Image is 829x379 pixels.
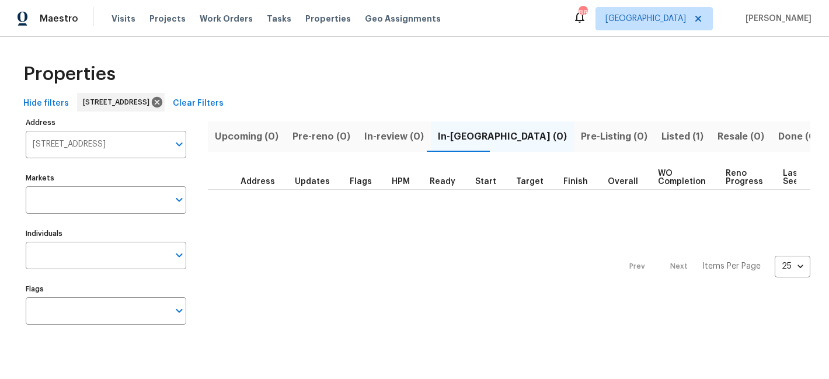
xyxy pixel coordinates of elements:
[267,15,291,23] span: Tasks
[241,178,275,186] span: Address
[40,13,78,25] span: Maestro
[171,192,187,208] button: Open
[608,178,649,186] div: Days past target finish date
[516,178,554,186] div: Target renovation project end date
[658,169,706,186] span: WO Completion
[23,96,69,111] span: Hide filters
[475,178,496,186] span: Start
[364,128,424,145] span: In-review (0)
[579,7,587,19] div: 88
[661,128,703,145] span: Listed (1)
[475,178,507,186] div: Actual renovation start date
[171,247,187,263] button: Open
[350,178,372,186] span: Flags
[26,175,186,182] label: Markets
[19,93,74,114] button: Hide filters
[171,136,187,152] button: Open
[563,178,598,186] div: Projected renovation finish date
[77,93,165,112] div: [STREET_ADDRESS]
[726,169,763,186] span: Reno Progress
[168,93,228,114] button: Clear Filters
[438,128,567,145] span: In-[GEOGRAPHIC_DATA] (0)
[605,13,686,25] span: [GEOGRAPHIC_DATA]
[112,13,135,25] span: Visits
[717,128,764,145] span: Resale (0)
[430,178,466,186] div: Earliest renovation start date (first business day after COE or Checkout)
[741,13,811,25] span: [PERSON_NAME]
[775,251,810,281] div: 25
[608,178,638,186] span: Overall
[295,178,330,186] span: Updates
[215,128,278,145] span: Upcoming (0)
[26,119,186,126] label: Address
[200,13,253,25] span: Work Orders
[149,13,186,25] span: Projects
[392,178,410,186] span: HPM
[563,178,588,186] span: Finish
[516,178,544,186] span: Target
[292,128,350,145] span: Pre-reno (0)
[26,230,186,237] label: Individuals
[581,128,647,145] span: Pre-Listing (0)
[305,13,351,25] span: Properties
[23,68,116,80] span: Properties
[171,302,187,319] button: Open
[430,178,455,186] span: Ready
[83,96,154,108] span: [STREET_ADDRESS]
[618,197,810,336] nav: Pagination Navigation
[783,169,804,186] span: Last Seen
[778,128,819,145] span: Done (0)
[365,13,441,25] span: Geo Assignments
[173,96,224,111] span: Clear Filters
[702,260,761,272] p: Items Per Page
[26,286,186,293] label: Flags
